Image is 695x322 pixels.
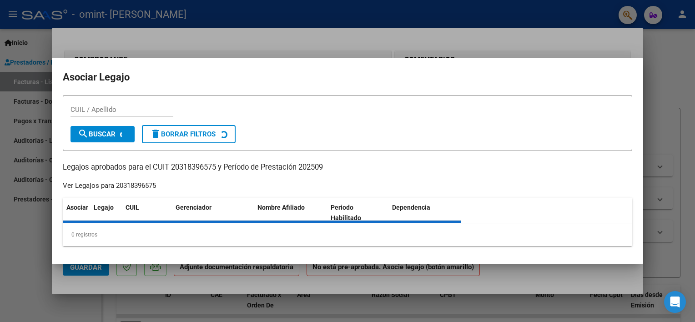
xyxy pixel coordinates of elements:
datatable-header-cell: Gerenciador [172,198,254,228]
datatable-header-cell: CUIL [122,198,172,228]
span: Legajo [94,204,114,211]
span: CUIL [126,204,139,211]
mat-icon: search [78,128,89,139]
button: Buscar [71,126,135,142]
span: Nombre Afiliado [257,204,305,211]
datatable-header-cell: Periodo Habilitado [327,198,388,228]
button: Borrar Filtros [142,125,236,143]
datatable-header-cell: Dependencia [388,198,462,228]
span: Borrar Filtros [150,130,216,138]
mat-icon: delete [150,128,161,139]
span: Dependencia [392,204,430,211]
span: Gerenciador [176,204,212,211]
span: Periodo Habilitado [331,204,361,221]
datatable-header-cell: Legajo [90,198,122,228]
div: 0 registros [63,223,632,246]
p: Legajos aprobados para el CUIT 20318396575 y Período de Prestación 202509 [63,162,632,173]
span: Buscar [78,130,116,138]
datatable-header-cell: Asociar [63,198,90,228]
h2: Asociar Legajo [63,69,632,86]
div: Open Intercom Messenger [664,291,686,313]
datatable-header-cell: Nombre Afiliado [254,198,327,228]
span: Asociar [66,204,88,211]
div: Ver Legajos para 20318396575 [63,181,156,191]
